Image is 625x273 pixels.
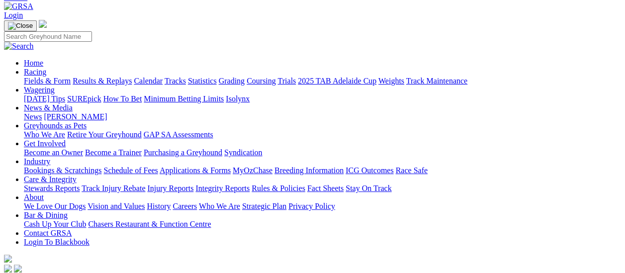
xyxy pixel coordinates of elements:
a: Bar & Dining [24,211,68,219]
a: Become a Trainer [85,148,142,157]
a: 2025 TAB Adelaide Cup [298,77,376,85]
a: Strategic Plan [242,202,286,210]
a: Grading [219,77,245,85]
a: Greyhounds as Pets [24,121,87,130]
a: Privacy Policy [288,202,335,210]
a: Schedule of Fees [103,166,158,175]
a: Who We Are [199,202,240,210]
a: Tracks [165,77,186,85]
a: Applications & Forms [160,166,231,175]
a: Injury Reports [147,184,193,192]
div: Wagering [24,94,621,103]
a: Care & Integrity [24,175,77,183]
a: Calendar [134,77,163,85]
a: Industry [24,157,50,166]
div: Greyhounds as Pets [24,130,621,139]
div: About [24,202,621,211]
img: logo-grsa-white.png [39,20,47,28]
a: Careers [173,202,197,210]
a: Cash Up Your Club [24,220,86,228]
div: Racing [24,77,621,86]
a: Fact Sheets [307,184,344,192]
div: Get Involved [24,148,621,157]
img: Close [8,22,33,30]
a: Who We Are [24,130,65,139]
a: Purchasing a Greyhound [144,148,222,157]
a: News & Media [24,103,73,112]
a: Home [24,59,43,67]
a: Login To Blackbook [24,238,89,246]
img: facebook.svg [4,265,12,273]
a: Race Safe [395,166,427,175]
img: twitter.svg [14,265,22,273]
a: We Love Our Dogs [24,202,86,210]
a: Stay On Track [346,184,391,192]
a: Become an Owner [24,148,83,157]
a: SUREpick [67,94,101,103]
a: ICG Outcomes [346,166,393,175]
a: Breeding Information [274,166,344,175]
a: Wagering [24,86,55,94]
img: GRSA [4,2,33,11]
a: Trials [277,77,296,85]
img: logo-grsa-white.png [4,255,12,263]
a: Get Involved [24,139,66,148]
a: Vision and Values [88,202,145,210]
a: Statistics [188,77,217,85]
a: Weights [378,77,404,85]
a: Fields & Form [24,77,71,85]
a: Integrity Reports [195,184,250,192]
a: MyOzChase [233,166,272,175]
a: Minimum Betting Limits [144,94,224,103]
a: Contact GRSA [24,229,72,237]
a: Retire Your Greyhound [67,130,142,139]
a: Login [4,11,23,19]
a: [PERSON_NAME] [44,112,107,121]
a: Isolynx [226,94,250,103]
a: Coursing [247,77,276,85]
a: Results & Replays [73,77,132,85]
a: Stewards Reports [24,184,80,192]
button: Toggle navigation [4,20,37,31]
div: Industry [24,166,621,175]
a: Chasers Restaurant & Function Centre [88,220,211,228]
a: [DATE] Tips [24,94,65,103]
div: Care & Integrity [24,184,621,193]
a: History [147,202,171,210]
input: Search [4,31,92,42]
a: How To Bet [103,94,142,103]
a: Syndication [224,148,262,157]
div: News & Media [24,112,621,121]
a: Rules & Policies [252,184,305,192]
a: Track Injury Rebate [82,184,145,192]
img: Search [4,42,34,51]
a: Racing [24,68,46,76]
a: GAP SA Assessments [144,130,213,139]
div: Bar & Dining [24,220,621,229]
a: News [24,112,42,121]
a: About [24,193,44,201]
a: Bookings & Scratchings [24,166,101,175]
a: Track Maintenance [406,77,467,85]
